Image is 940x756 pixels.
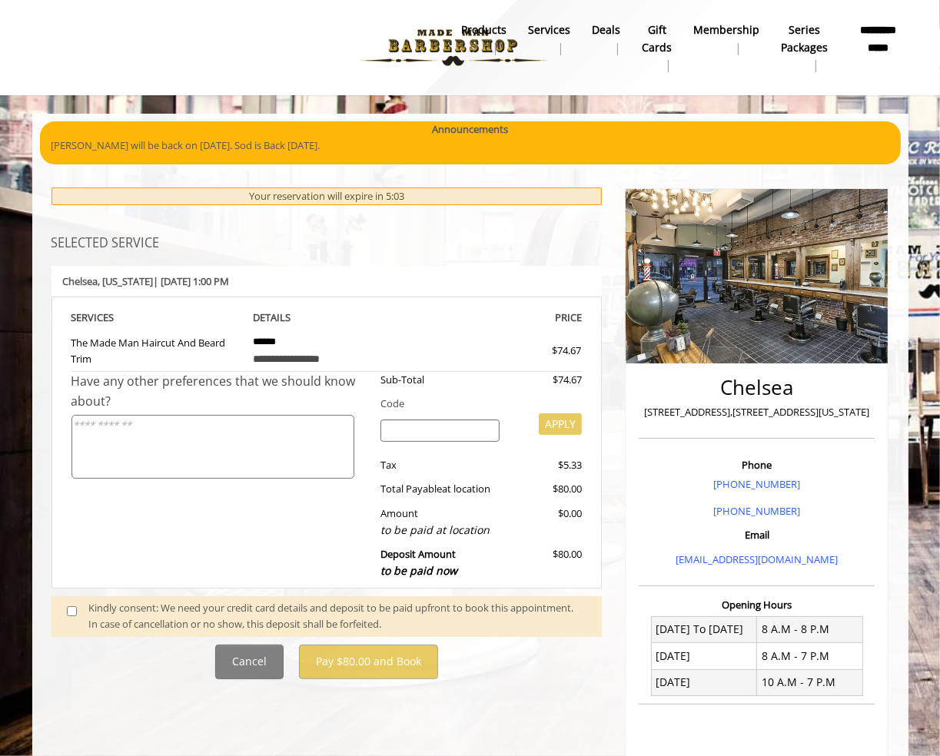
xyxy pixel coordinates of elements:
div: $5.33 [511,457,582,473]
td: 8 A.M - 8 P.M [757,616,863,642]
td: 10 A.M - 7 P.M [757,669,863,695]
div: Sub-Total [369,372,511,388]
span: to be paid now [380,563,457,578]
div: Amount [369,506,511,539]
div: $74.67 [511,372,582,388]
h3: Phone [643,459,871,470]
div: $0.00 [511,506,582,539]
div: Code [369,396,582,412]
p: [STREET_ADDRESS],[STREET_ADDRESS][US_STATE] [643,404,871,420]
h2: Chelsea [643,376,871,399]
b: gift cards [642,22,672,56]
b: Series packages [781,22,828,56]
b: Membership [693,22,759,38]
b: Announcements [432,121,508,138]
td: 8 A.M - 7 P.M [757,643,863,669]
td: [DATE] [651,669,757,695]
div: Total Payable [369,481,511,497]
div: $80.00 [511,481,582,497]
b: Deposit Amount [380,547,457,578]
a: [EMAIL_ADDRESS][DOMAIN_NAME] [676,552,838,566]
b: products [461,22,507,38]
h3: Email [643,529,871,540]
a: MembershipMembership [683,19,770,59]
th: SERVICE [71,309,242,327]
a: DealsDeals [581,19,631,59]
span: S [109,310,115,324]
button: Cancel [215,645,284,679]
button: Pay $80.00 and Book [299,645,438,679]
div: Tax [369,457,511,473]
div: $74.67 [497,343,581,359]
p: [PERSON_NAME] will be back on [DATE]. Sod is Back [DATE]. [51,138,889,154]
div: Your reservation will expire in 5:03 [51,187,603,205]
a: Gift cardsgift cards [631,19,683,76]
a: [PHONE_NUMBER] [713,477,800,491]
td: [DATE] To [DATE] [651,616,757,642]
h3: SELECTED SERVICE [51,237,603,250]
b: Deals [592,22,620,38]
div: $80.00 [511,546,582,579]
b: Chelsea | [DATE] 1:00 PM [63,274,230,288]
a: [PHONE_NUMBER] [713,504,800,518]
th: PRICE [412,309,583,327]
b: Services [528,22,570,38]
a: Series packagesSeries packages [770,19,839,76]
button: APPLY [539,413,582,435]
a: ServicesServices [517,19,581,59]
th: DETAILS [241,309,412,327]
td: [DATE] [651,643,757,669]
img: Made Man Barbershop logo [347,5,559,90]
h3: Opening Hours [639,599,875,610]
div: Have any other preferences that we should know about? [71,372,370,411]
td: The Made Man Haircut And Beard Trim [71,327,242,372]
a: Productsproducts [450,19,517,59]
div: Kindly consent: We need your credit card details and deposit to be paid upfront to book this appo... [88,600,586,632]
div: to be paid at location [380,522,500,539]
span: , [US_STATE] [98,274,154,288]
span: at location [442,482,490,496]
